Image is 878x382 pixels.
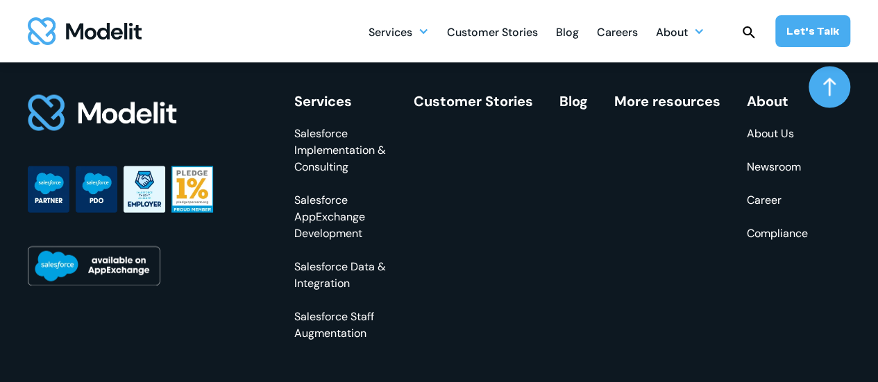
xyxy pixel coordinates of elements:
a: Customer Stories [414,92,533,110]
a: Salesforce Staff Augmentation [294,309,387,342]
a: More resources [614,92,720,110]
a: home [28,17,142,45]
div: About [747,94,808,109]
div: Services [294,94,387,109]
a: Customer Stories [447,18,538,45]
img: modelit logo [28,17,142,45]
a: Blog [556,18,579,45]
a: Newsroom [747,159,808,175]
a: Salesforce AppExchange Development [294,192,387,242]
a: Let’s Talk [775,15,850,47]
div: About [656,18,704,45]
div: Blog [556,20,579,47]
a: Salesforce Implementation & Consulting [294,125,387,175]
a: Career [747,192,808,209]
div: Careers [597,20,638,47]
a: Careers [597,18,638,45]
a: Blog [559,92,588,110]
div: Services [369,18,429,45]
div: Services [369,20,412,47]
div: Let’s Talk [786,24,839,39]
img: footer logo [28,94,178,133]
div: About [656,20,688,47]
a: About Us [747,125,808,142]
img: arrow up [823,78,836,97]
a: Compliance [747,225,808,242]
a: Salesforce Data & Integration [294,259,387,292]
div: Customer Stories [447,20,538,47]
